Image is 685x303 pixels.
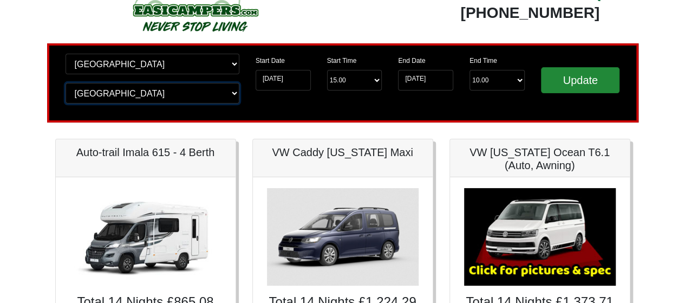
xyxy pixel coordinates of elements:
label: End Date [398,56,425,66]
h5: VW [US_STATE] Ocean T6.1 (Auto, Awning) [461,146,619,172]
label: End Time [469,56,497,66]
input: Start Date [256,70,311,91]
img: VW California Ocean T6.1 (Auto, Awning) [464,188,616,286]
img: Auto-trail Imala 615 - 4 Berth [70,188,221,286]
input: Return Date [398,70,453,91]
img: VW Caddy California Maxi [267,188,419,286]
div: [PHONE_NUMBER] [430,3,630,23]
h5: Auto-trail Imala 615 - 4 Berth [67,146,225,159]
label: Start Date [256,56,285,66]
label: Start Time [327,56,357,66]
h5: VW Caddy [US_STATE] Maxi [264,146,422,159]
input: Update [541,67,620,93]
